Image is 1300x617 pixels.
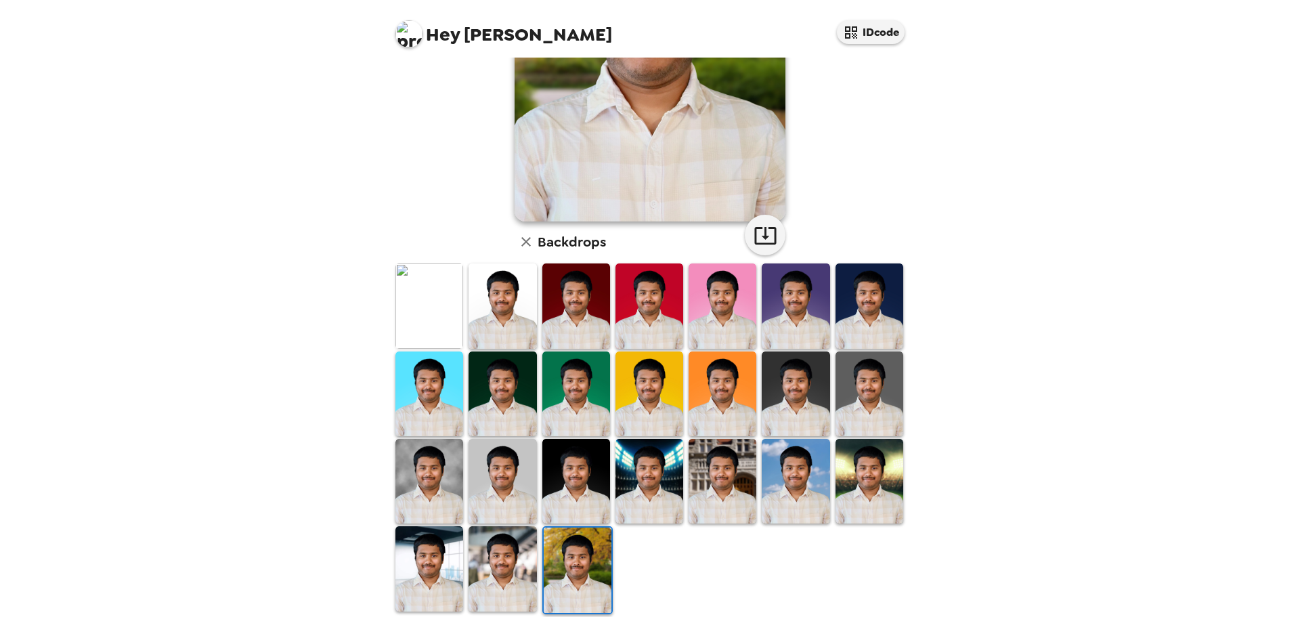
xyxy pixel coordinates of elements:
[426,22,460,47] span: Hey
[538,231,606,253] h6: Backdrops
[395,14,612,44] span: [PERSON_NAME]
[395,263,463,348] img: Original
[395,20,422,47] img: profile pic
[837,20,905,44] button: IDcode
